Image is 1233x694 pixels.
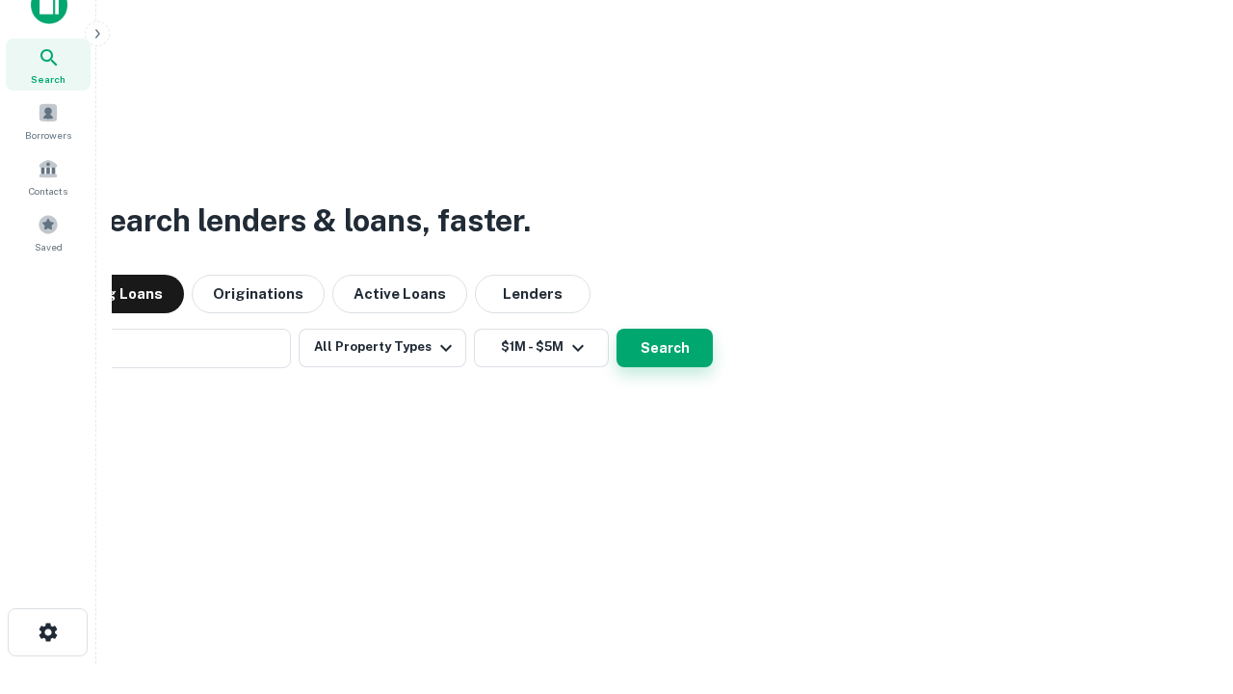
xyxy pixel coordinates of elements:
[29,183,67,199] span: Contacts
[1137,540,1233,632] iframe: Chat Widget
[299,329,466,367] button: All Property Types
[35,239,63,254] span: Saved
[6,94,91,147] a: Borrowers
[6,150,91,202] a: Contacts
[332,275,467,313] button: Active Loans
[474,329,609,367] button: $1M - $5M
[475,275,590,313] button: Lenders
[6,206,91,258] a: Saved
[192,275,325,313] button: Originations
[6,39,91,91] a: Search
[616,329,713,367] button: Search
[25,127,71,143] span: Borrowers
[31,71,66,87] span: Search
[88,198,531,244] h3: Search lenders & loans, faster.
